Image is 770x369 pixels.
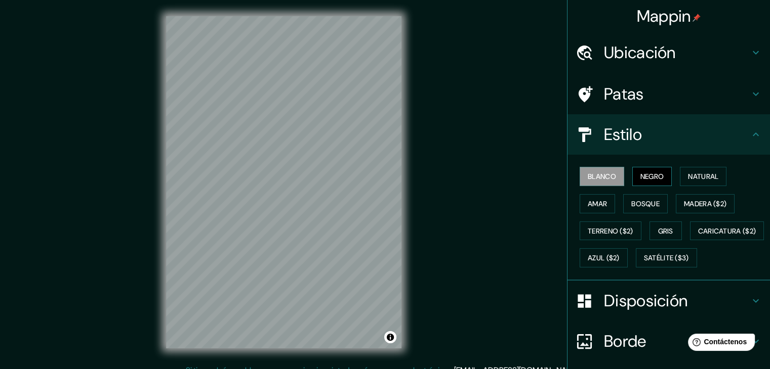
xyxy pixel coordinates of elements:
font: Natural [688,172,718,181]
img: pin-icon.png [693,14,701,22]
button: Terreno ($2) [580,221,641,241]
font: Disposición [604,290,687,311]
font: Terreno ($2) [588,226,633,236]
font: Estilo [604,124,642,145]
button: Madera ($2) [676,194,735,213]
button: Natural [680,167,726,186]
font: Gris [658,226,673,236]
button: Caricatura ($2) [690,221,764,241]
div: Ubicación [568,32,770,73]
div: Borde [568,321,770,361]
iframe: Lanzador de widgets de ayuda [680,330,759,358]
button: Negro [632,167,672,186]
button: Blanco [580,167,624,186]
font: Patas [604,83,644,105]
button: Gris [650,221,682,241]
font: Blanco [588,172,616,181]
font: Satélite ($3) [644,254,689,263]
font: Mappin [637,6,691,27]
button: Satélite ($3) [636,248,697,267]
div: Estilo [568,114,770,155]
font: Borde [604,331,646,352]
font: Madera ($2) [684,199,726,208]
font: Bosque [631,199,660,208]
canvas: Mapa [166,16,401,348]
button: Azul ($2) [580,248,628,267]
button: Amar [580,194,615,213]
div: Patas [568,74,770,114]
font: Caricatura ($2) [698,226,756,236]
font: Ubicación [604,42,676,63]
font: Amar [588,199,607,208]
font: Azul ($2) [588,254,620,263]
button: Bosque [623,194,668,213]
button: Activar o desactivar atribución [384,331,396,343]
div: Disposición [568,281,770,321]
font: Negro [640,172,664,181]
